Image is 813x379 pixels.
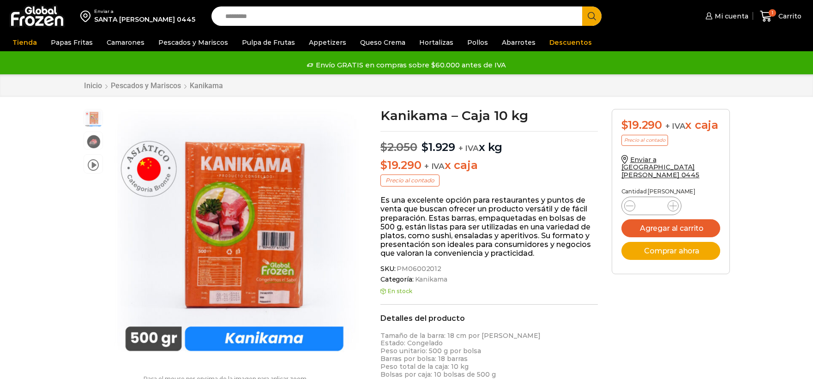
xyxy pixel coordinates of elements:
span: Categoría: [380,276,598,283]
h1: Kanikama – Caja 10 kg [380,109,598,122]
p: En stock [380,288,598,295]
button: Search button [582,6,602,26]
div: Enviar a [94,8,195,15]
div: x caja [621,119,720,132]
a: Pescados y Mariscos [110,81,181,90]
bdi: 19.290 [380,158,421,172]
a: 1 Carrito [758,6,804,27]
span: kanikama [84,132,102,150]
p: Cantidad [PERSON_NAME] [621,188,720,195]
span: SKU: [380,265,598,273]
a: Hortalizas [415,34,458,51]
img: address-field-icon.svg [80,8,94,24]
div: SANTA [PERSON_NAME] 0445 [94,15,195,24]
button: Agregar al carrito [621,219,720,237]
a: Appetizers [304,34,351,51]
nav: Breadcrumb [84,81,223,90]
a: Enviar a [GEOGRAPHIC_DATA][PERSON_NAME] 0445 [621,156,699,180]
a: Camarones [102,34,149,51]
a: Inicio [84,81,102,90]
span: kanikama [84,109,102,128]
p: x caja [380,159,598,172]
a: Kanikama [414,276,447,283]
p: x kg [380,131,598,154]
p: Precio al contado [380,174,440,186]
bdi: 2.050 [380,140,417,154]
a: Abarrotes [497,34,540,51]
span: + IVA [424,162,445,171]
h2: Detalles del producto [380,314,598,323]
span: Mi cuenta [712,12,748,21]
span: PM06002012 [395,265,441,273]
a: Tienda [8,34,42,51]
a: Pulpa de Frutas [237,34,300,51]
p: Precio al contado [621,135,668,146]
span: $ [380,140,387,154]
input: Product quantity [643,199,660,212]
a: Papas Fritas [46,34,97,51]
p: Es una excelente opción para restaurantes y puntos de venta que buscan ofrecer un producto versát... [380,196,598,258]
bdi: 19.290 [621,118,662,132]
span: $ [422,140,428,154]
span: + IVA [458,144,479,153]
a: Kanikama [189,81,223,90]
span: $ [621,118,628,132]
span: $ [380,158,387,172]
a: Pollos [463,34,493,51]
a: Mi cuenta [703,7,748,25]
a: Queso Crema [355,34,410,51]
a: Descuentos [545,34,596,51]
img: kanikama [108,109,361,362]
button: Comprar ahora [621,242,720,260]
span: 1 [769,9,776,17]
div: 1 / 3 [108,109,361,362]
span: + IVA [665,121,686,131]
bdi: 1.929 [422,140,455,154]
a: Pescados y Mariscos [154,34,233,51]
span: Carrito [776,12,801,21]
